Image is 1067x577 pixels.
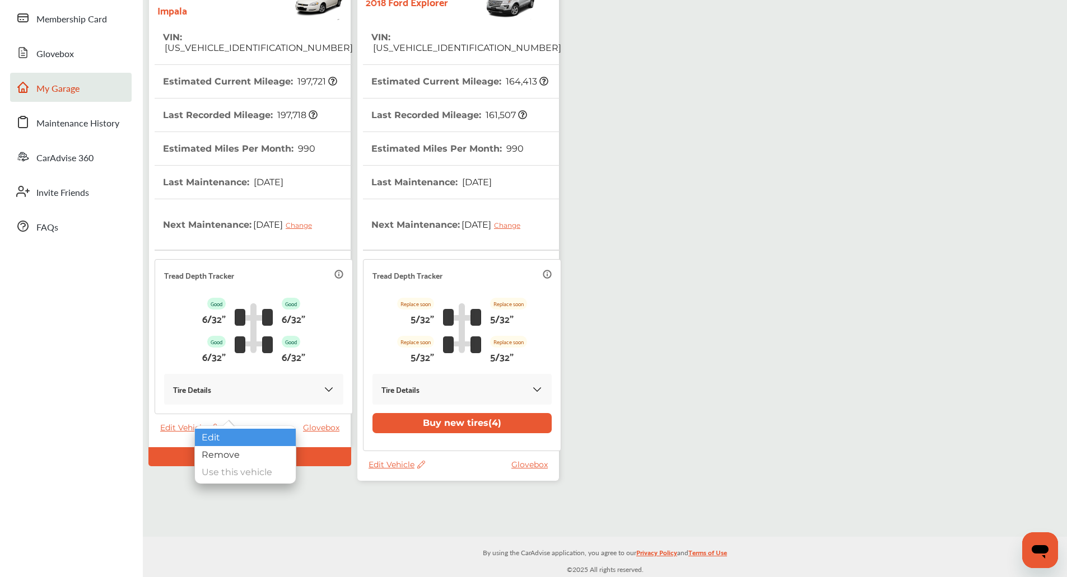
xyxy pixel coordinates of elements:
p: 5/32" [490,348,514,365]
p: Good [207,298,226,309]
p: 6/32" [282,348,305,365]
div: Remove [195,446,296,463]
img: tire_track_logo.b900bcbc.svg [235,303,273,353]
span: 990 [296,143,315,154]
span: My Garage [36,82,80,96]
span: 197,718 [276,110,318,120]
p: By using the CarAdvise application, you agree to our and [143,546,1067,558]
span: Edit Vehicle [160,423,217,433]
div: Default [148,447,351,466]
p: 5/32" [411,348,434,365]
iframe: Button to launch messaging window [1022,532,1058,568]
span: 161,507 [484,110,527,120]
th: Next Maintenance : [371,199,529,250]
a: Privacy Policy [636,546,677,564]
p: Tire Details [173,383,211,396]
span: CarAdvise 360 [36,151,94,166]
div: Change [286,221,318,229]
p: Replace soon [490,336,527,348]
th: Last Maintenance : [371,166,492,199]
p: 5/32" [490,309,514,327]
p: Good [207,336,226,348]
span: 990 [505,143,524,154]
p: 5/32" [411,309,434,327]
th: VIN : [163,21,353,64]
span: [DATE] [460,210,529,238]
p: Replace soon [490,298,527,309]
p: Tire Details [381,383,420,396]
a: My Garage [10,73,132,102]
p: Tread Depth Tracker [164,269,234,282]
button: Buy new tires(4) [372,413,552,433]
a: Terms of Use [688,546,727,564]
span: [US_VEHICLE_IDENTIFICATION_NUMBER] [163,43,353,53]
span: Edit Vehicle [369,459,425,470]
a: FAQs [10,212,132,241]
th: Estimated Current Mileage : [371,65,548,98]
div: Change [494,221,526,229]
img: KOKaJQAAAABJRU5ErkJggg== [323,384,334,395]
div: © 2025 All rights reserved. [143,537,1067,577]
th: Estimated Miles Per Month : [163,132,315,165]
span: [DATE] [251,210,320,238]
div: Edit [195,429,296,446]
th: Next Maintenance : [163,199,320,250]
th: Last Recorded Mileage : [371,98,527,132]
span: Maintenance History [36,116,119,131]
span: [US_VEHICLE_IDENTIFICATION_NUMBER] [371,43,561,53]
span: [DATE] [252,177,283,187]
p: Replace soon [397,336,434,348]
th: Estimated Miles Per Month : [371,132,524,165]
a: Glovebox [511,459,553,470]
span: FAQs [36,221,58,235]
span: [DATE] [460,177,492,187]
p: 6/32" [282,309,305,327]
a: CarAdvise 360 [10,142,132,171]
p: Good [282,336,300,348]
span: Invite Friends [36,186,89,200]
a: Membership Card [10,3,132,32]
a: Invite Friends [10,177,132,206]
a: Glovebox [10,38,132,67]
span: Glovebox [36,47,74,62]
a: Maintenance History [10,107,132,137]
th: Estimated Current Mileage : [163,65,337,98]
span: 164,413 [504,76,548,87]
th: Last Recorded Mileage : [163,98,318,132]
p: 6/32" [202,348,226,365]
p: 6/32" [202,309,226,327]
p: Good [282,298,300,309]
p: Replace soon [397,298,434,309]
a: Glovebox [303,423,345,433]
th: Last Maintenance : [163,166,283,199]
div: Use this vehicle [195,463,296,481]
p: Tread Depth Tracker [372,269,442,282]
img: KOKaJQAAAABJRU5ErkJggg== [532,384,543,395]
span: Membership Card [36,12,107,27]
th: VIN : [371,21,561,64]
img: tire_track_logo.b900bcbc.svg [443,303,481,353]
span: 197,721 [296,76,337,87]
